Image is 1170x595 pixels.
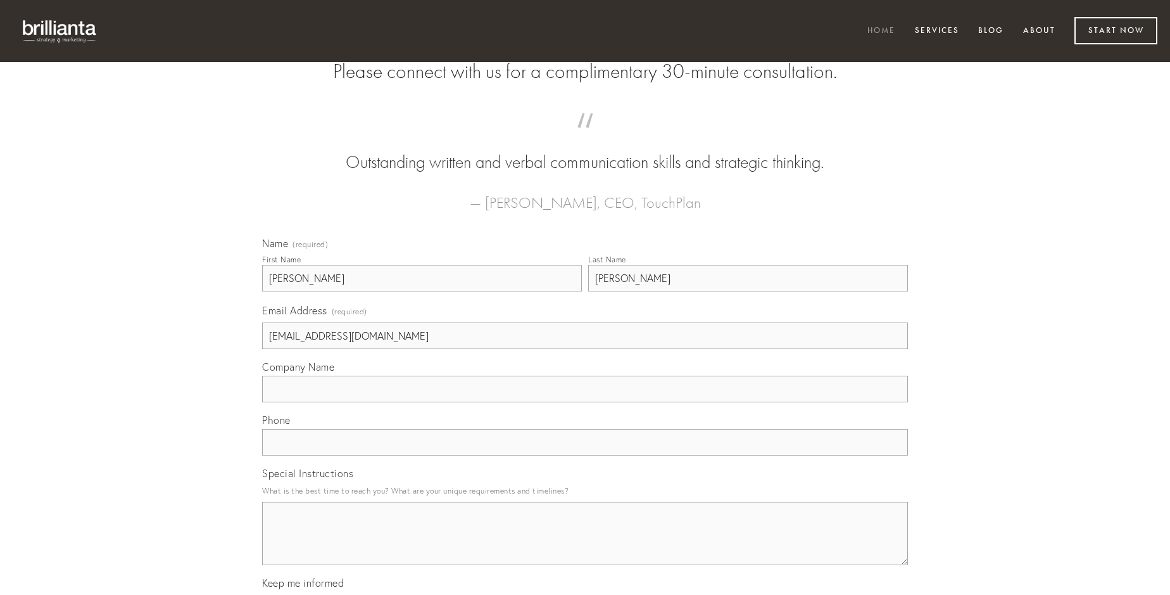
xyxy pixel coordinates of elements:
[262,414,291,426] span: Phone
[262,237,288,250] span: Name
[13,13,108,49] img: brillianta - research, strategy, marketing
[262,60,908,84] h2: Please connect with us for a complimentary 30-minute consultation.
[282,125,888,150] span: “
[262,467,353,480] span: Special Instructions
[970,21,1012,42] a: Blog
[262,255,301,264] div: First Name
[262,577,344,589] span: Keep me informed
[1074,17,1157,44] a: Start Now
[262,361,334,373] span: Company Name
[1015,21,1064,42] a: About
[282,125,888,175] blockquote: Outstanding written and verbal communication skills and strategic thinking.
[282,175,888,215] figcaption: — [PERSON_NAME], CEO, TouchPlan
[907,21,967,42] a: Services
[262,482,908,499] p: What is the best time to reach you? What are your unique requirements and timelines?
[292,241,328,248] span: (required)
[588,255,626,264] div: Last Name
[332,303,367,320] span: (required)
[262,304,327,317] span: Email Address
[859,21,903,42] a: Home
